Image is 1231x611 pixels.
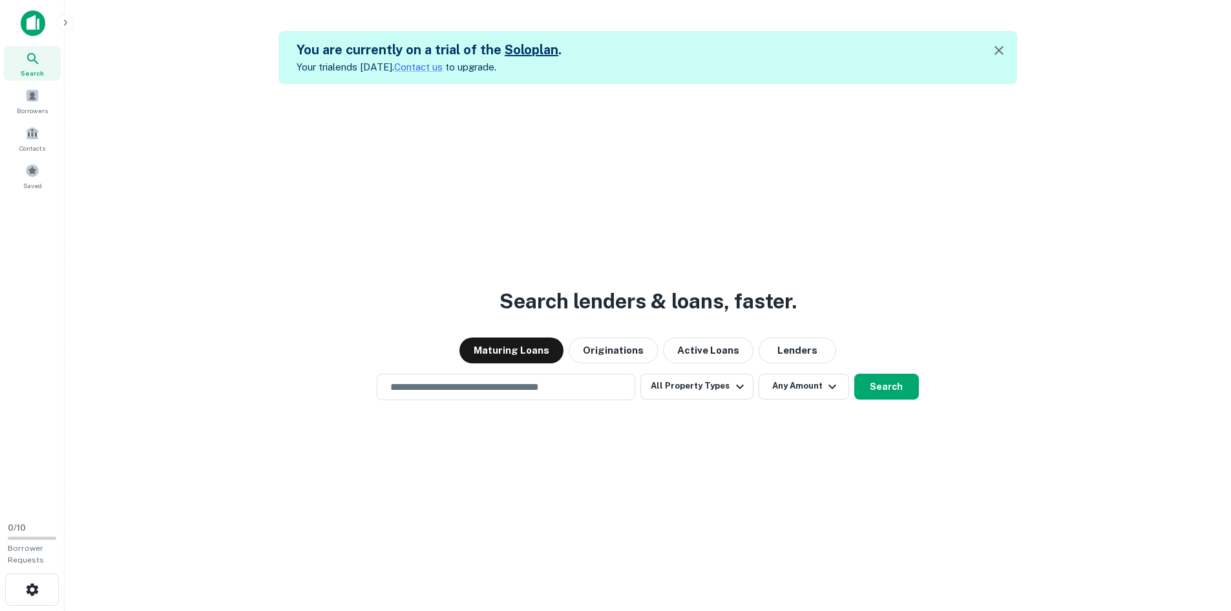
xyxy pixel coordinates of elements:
span: Search [21,68,44,78]
span: Saved [23,180,42,191]
a: Search [4,46,61,81]
a: Borrowers [4,83,61,118]
span: 0 / 10 [8,523,26,533]
p: Your trial ends [DATE]. to upgrade. [297,59,562,75]
a: Soloplan [505,42,558,58]
img: capitalize-icon.png [21,10,45,36]
span: Borrowers [17,105,48,116]
a: Contact us [394,61,443,72]
button: Maturing Loans [459,338,563,363]
button: Originations [569,338,658,363]
h3: Search lenders & loans, faster. [500,286,797,317]
span: Contacts [19,143,45,153]
button: Search [854,374,919,400]
iframe: Chat Widget [1166,508,1231,570]
button: All Property Types [640,374,753,400]
button: Any Amount [759,374,849,400]
a: Contacts [4,121,61,156]
button: Active Loans [663,338,753,363]
a: Saved [4,158,61,193]
h5: You are currently on a trial of the . [297,40,562,59]
span: Borrower Requests [8,544,44,564]
button: Lenders [759,338,836,363]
